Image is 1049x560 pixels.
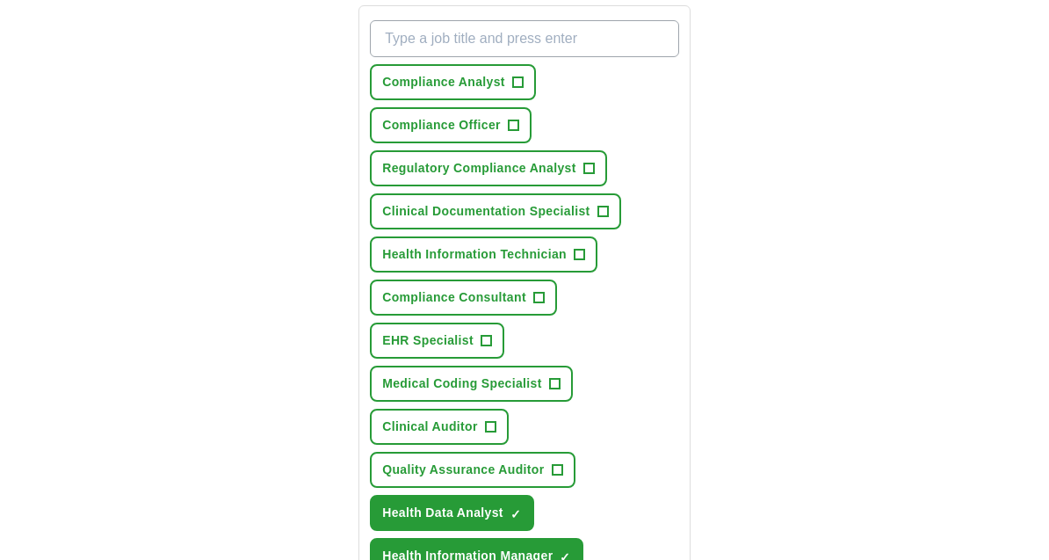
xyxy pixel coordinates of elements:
button: EHR Specialist [370,323,504,359]
span: Medical Coding Specialist [382,375,541,393]
span: Compliance Officer [382,116,501,135]
span: Compliance Consultant [382,288,526,307]
button: Health Data Analyst✓ [370,495,534,531]
span: ✓ [510,507,521,521]
input: Type a job title and press enter [370,20,679,57]
button: Medical Coding Specialist [370,366,572,402]
span: Health Data Analyst [382,504,503,522]
span: Clinical Auditor [382,418,478,436]
span: Regulatory Compliance Analyst [382,159,575,178]
span: Clinical Documentation Specialist [382,202,590,221]
button: Clinical Documentation Specialist [370,193,620,229]
span: Quality Assurance Auditor [382,461,544,479]
button: Clinical Auditor [370,409,509,445]
button: Compliance Officer [370,107,532,143]
span: EHR Specialist [382,331,474,350]
button: Regulatory Compliance Analyst [370,150,606,186]
button: Compliance Consultant [370,280,557,316]
button: Health Information Technician [370,236,597,273]
button: Quality Assurance Auditor [370,452,575,488]
span: Health Information Technician [382,245,567,264]
span: Compliance Analyst [382,73,505,91]
button: Compliance Analyst [370,64,536,100]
